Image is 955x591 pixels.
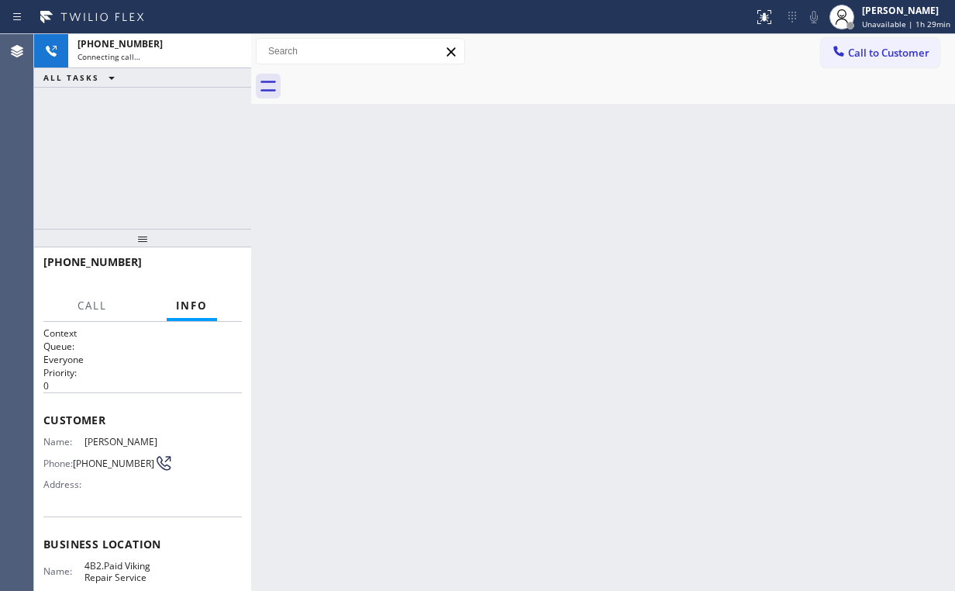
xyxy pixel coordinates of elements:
[78,299,107,313] span: Call
[84,560,162,584] span: 4B2.Paid Viking Repair Service
[43,479,84,490] span: Address:
[821,38,939,67] button: Call to Customer
[78,37,163,50] span: [PHONE_NUMBER]
[43,413,242,427] span: Customer
[176,299,208,313] span: Info
[848,46,929,60] span: Call to Customer
[43,458,73,469] span: Phone:
[68,291,116,321] button: Call
[34,68,130,87] button: ALL TASKS
[84,436,162,448] span: [PERSON_NAME]
[803,6,825,28] button: Mute
[43,379,242,392] p: 0
[43,366,242,379] h2: Priority:
[43,537,242,551] span: Business location
[78,51,140,62] span: Connecting call…
[43,72,99,83] span: ALL TASKS
[257,39,464,64] input: Search
[43,327,242,340] h1: Context
[73,458,154,469] span: [PHONE_NUMBER]
[862,19,950,29] span: Unavailable | 1h 29min
[862,4,950,17] div: [PERSON_NAME]
[43,353,242,366] p: Everyone
[43,254,142,269] span: [PHONE_NUMBER]
[167,291,217,321] button: Info
[43,340,242,353] h2: Queue:
[43,436,84,448] span: Name:
[43,565,84,577] span: Name:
